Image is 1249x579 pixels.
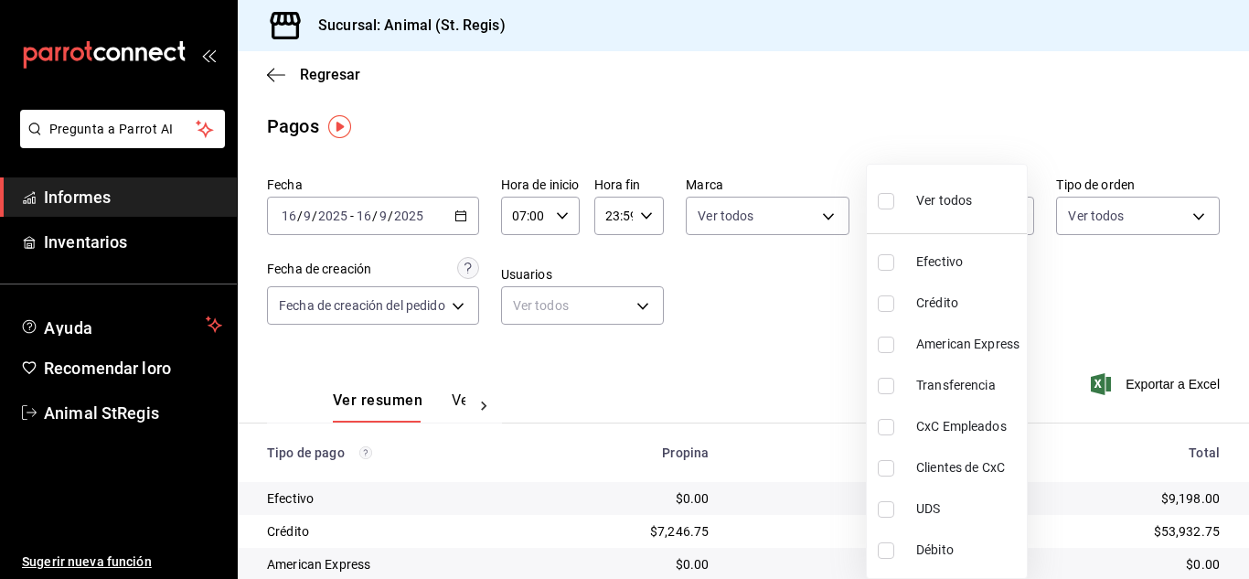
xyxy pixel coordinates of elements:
[916,501,940,516] font: UDS
[916,337,1019,351] font: American Express
[916,295,958,310] font: Crédito
[916,419,1007,434] font: CxC Empleados
[328,115,351,138] img: Marcador de información sobre herramientas
[916,378,996,392] font: Transferencia
[916,193,972,208] font: Ver todos
[916,542,954,557] font: Débito
[916,254,963,269] font: Efectivo
[916,460,1005,475] font: Clientes de CxC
